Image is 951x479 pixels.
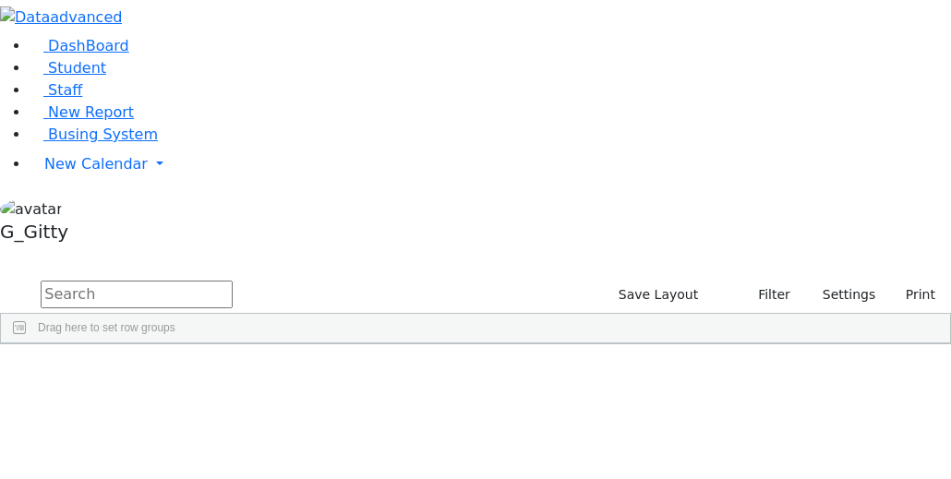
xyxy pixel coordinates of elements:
span: Busing System [48,126,158,143]
a: DashBoard [30,37,129,54]
button: Filter [734,281,799,309]
span: Student [48,59,106,77]
button: Print [884,281,944,309]
button: Save Layout [610,281,706,309]
a: Busing System [30,126,158,143]
button: Settings [799,281,884,309]
a: Student [30,59,106,77]
span: Drag here to set row groups [38,321,175,334]
span: New Calendar [44,155,148,173]
a: Staff [30,81,82,99]
input: Search [41,281,233,308]
a: New Report [30,103,134,121]
span: Staff [48,81,82,99]
a: New Calendar [30,146,951,183]
span: DashBoard [48,37,129,54]
span: New Report [48,103,134,121]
